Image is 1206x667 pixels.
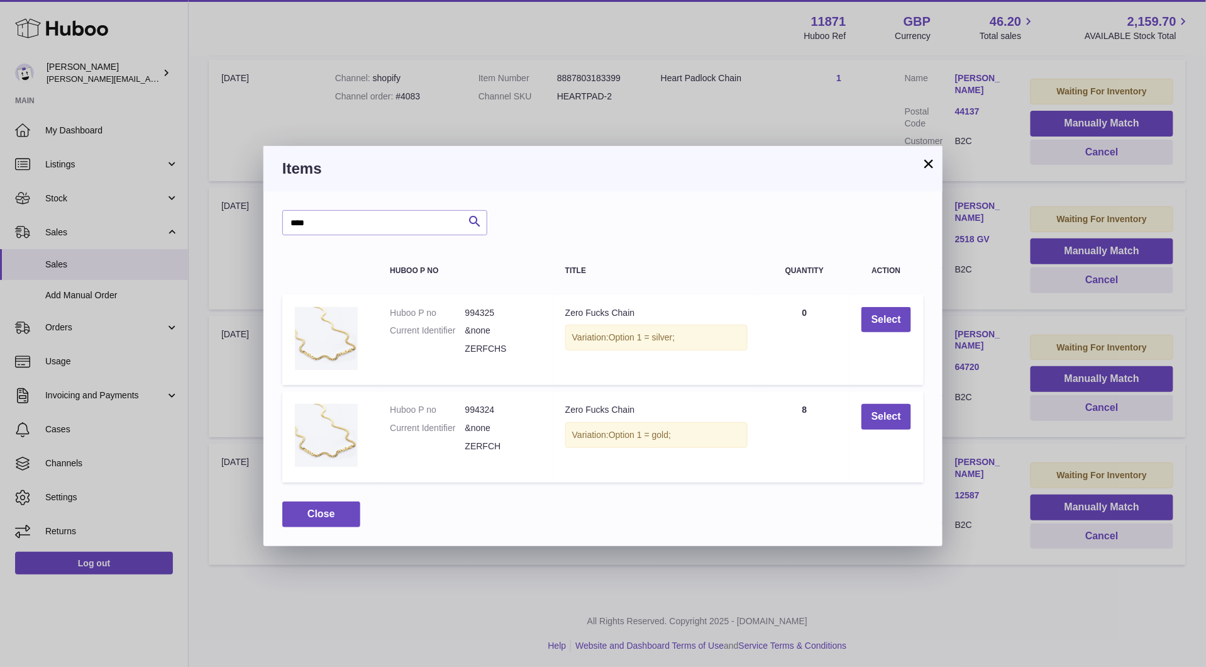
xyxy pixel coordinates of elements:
[760,294,849,386] td: 0
[282,159,924,179] h3: Items
[861,404,911,430] button: Select
[565,422,748,448] div: Variation:
[295,404,358,467] img: Zero Fucks Chain
[609,430,671,440] span: Option 1 = gold;
[921,156,936,171] button: ×
[609,332,675,342] span: Option 1 = silver;
[565,404,748,416] div: Zero Fucks Chain
[465,404,540,416] dd: 994324
[307,508,335,519] span: Close
[465,307,540,319] dd: 994325
[295,307,358,370] img: Zero Fucks Chain
[565,325,748,350] div: Variation:
[390,307,465,319] dt: Huboo P no
[377,254,553,288] th: Huboo P no
[565,307,748,319] div: Zero Fucks Chain
[465,422,540,434] dd: &none
[861,307,911,333] button: Select
[760,254,849,288] th: Quantity
[760,391,849,483] td: 8
[282,502,360,527] button: Close
[390,404,465,416] dt: Huboo P no
[553,254,760,288] th: Title
[465,440,540,452] dd: ZERFCH
[465,325,540,337] dd: &none
[465,343,540,355] dd: ZERFCHS
[390,422,465,434] dt: Current Identifier
[849,254,924,288] th: Action
[390,325,465,337] dt: Current Identifier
